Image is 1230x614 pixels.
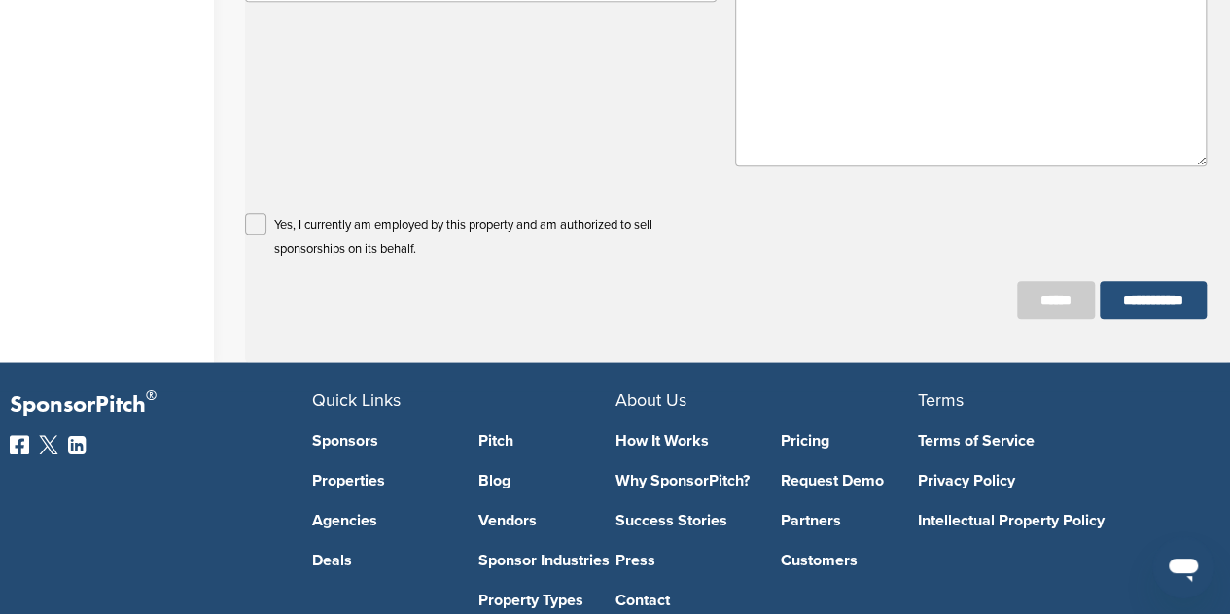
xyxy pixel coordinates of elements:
span: About Us [615,389,686,411]
a: Request Demo [781,473,918,488]
a: Pricing [781,433,918,449]
a: Privacy Policy [918,473,1191,488]
a: Agencies [312,513,449,528]
a: Intellectual Property Policy [918,513,1191,528]
a: Vendors [478,513,615,528]
a: Properties [312,473,449,488]
p: SponsorPitch [10,391,312,419]
a: Pitch [478,433,615,449]
a: Blog [478,473,615,488]
a: Contact [615,593,753,608]
a: Sponsor Industries [478,553,615,568]
a: Press [615,553,753,568]
a: Why SponsorPitch? [615,473,753,488]
a: Property Types [478,593,615,608]
p: Yes, I currently am employed by this property and am authorized to sell sponsorships on its behalf. [274,213,717,262]
img: Twitter [39,435,58,454]
img: Facebook [10,435,29,454]
span: Quick Links [312,389,401,411]
a: How It Works [615,433,753,449]
a: Success Stories [615,513,753,528]
a: Deals [312,553,449,568]
a: Sponsors [312,433,449,449]
a: Partners [781,513,918,528]
iframe: Button to launch messaging window [1152,536,1214,598]
span: Terms [918,389,964,411]
a: Terms of Service [918,433,1191,449]
span: ® [146,383,157,408]
a: Customers [781,553,918,568]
